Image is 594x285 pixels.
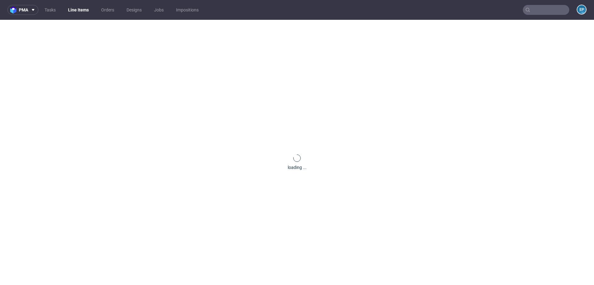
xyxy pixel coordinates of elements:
a: Impositions [172,5,202,15]
img: logo [10,6,19,14]
a: Line Items [64,5,93,15]
a: Orders [97,5,118,15]
a: Designs [123,5,145,15]
button: pma [7,5,38,15]
a: Jobs [150,5,167,15]
figcaption: EP [577,5,586,14]
div: loading ... [288,164,307,171]
span: pma [19,8,28,12]
a: Tasks [41,5,59,15]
